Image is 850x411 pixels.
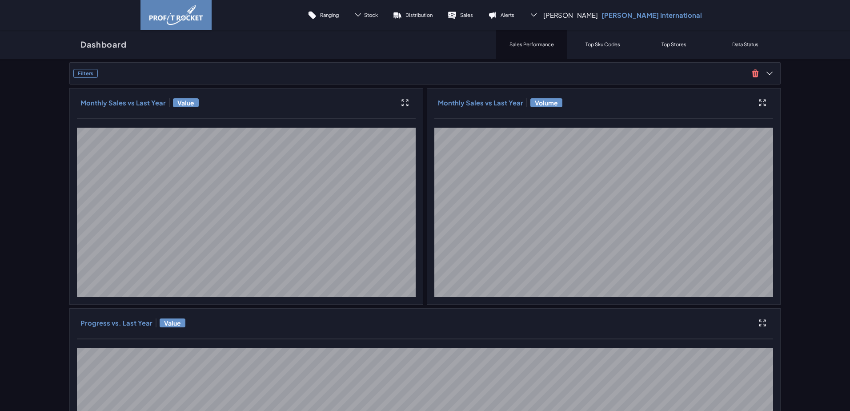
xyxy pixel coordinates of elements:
[364,12,378,18] span: Stock
[530,98,562,107] span: Volume
[440,4,481,26] a: Sales
[481,4,522,26] a: Alerts
[601,11,702,20] p: [PERSON_NAME] International
[662,41,686,48] p: Top Stores
[405,12,433,18] p: Distribution
[543,11,598,20] span: [PERSON_NAME]
[732,41,758,48] p: Data Status
[438,98,523,107] h3: Monthly Sales vs Last Year
[300,4,346,26] a: Ranging
[160,318,185,327] span: Value
[585,41,620,48] p: Top Sku Codes
[80,318,152,327] h3: Progress vs. Last Year
[80,98,166,107] h3: Monthly Sales vs Last Year
[385,4,440,26] a: Distribution
[173,98,199,107] span: Value
[69,30,138,59] a: Dashboard
[149,5,203,25] img: image
[460,12,473,18] p: Sales
[73,69,98,78] h3: Filters
[501,12,514,18] p: Alerts
[320,12,339,18] p: Ranging
[509,41,554,48] p: Sales Performance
